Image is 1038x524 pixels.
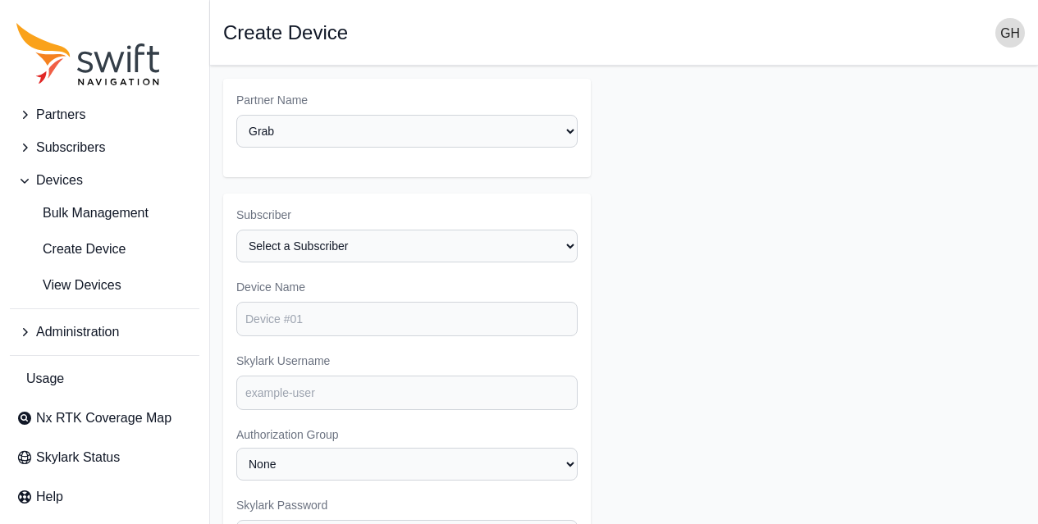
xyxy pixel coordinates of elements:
[236,353,578,369] label: Skylark Username
[236,302,578,336] input: Device #01
[236,207,578,223] label: Subscriber
[16,276,121,295] span: View Devices
[10,362,199,395] a: Usage
[236,279,578,295] label: Device Name
[236,376,578,410] input: example-user
[36,171,83,190] span: Devices
[10,164,199,197] button: Devices
[16,239,126,259] span: Create Device
[10,269,199,302] a: View Devices
[236,92,578,108] label: Partner Name
[236,230,578,262] select: Subscriber
[36,138,105,157] span: Subscribers
[10,233,199,266] a: Create Device
[36,487,63,507] span: Help
[10,441,199,474] a: Skylark Status
[223,23,348,43] h1: Create Device
[10,402,199,435] a: Nx RTK Coverage Map
[236,115,578,148] select: Partner Name
[995,18,1025,48] img: user photo
[16,203,149,223] span: Bulk Management
[10,481,199,513] a: Help
[10,197,199,230] a: Bulk Management
[10,131,199,164] button: Subscribers
[10,316,199,349] button: Administration
[10,98,199,131] button: Partners
[36,105,85,125] span: Partners
[236,426,578,443] label: Authorization Group
[36,408,171,428] span: Nx RTK Coverage Map
[36,448,120,467] span: Skylark Status
[26,369,64,389] span: Usage
[236,497,578,513] label: Skylark Password
[36,322,119,342] span: Administration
